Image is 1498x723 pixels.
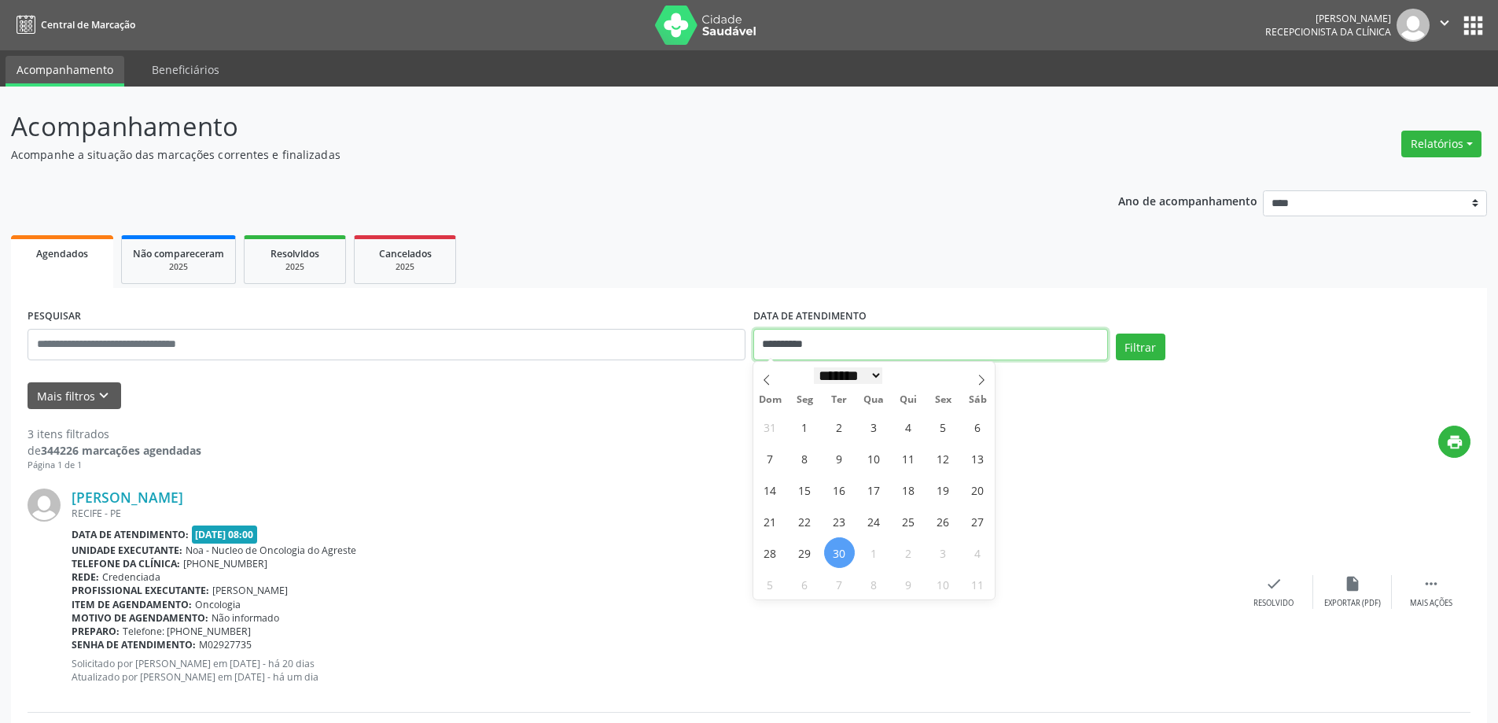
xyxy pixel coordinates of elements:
b: Senha de atendimento: [72,638,196,651]
span: Setembro 4, 2025 [893,411,924,442]
span: Setembro 8, 2025 [789,443,820,474]
span: Setembro 18, 2025 [893,474,924,505]
strong: 344226 marcações agendadas [41,443,201,458]
span: Qua [856,395,891,405]
span: Setembro 2, 2025 [824,411,855,442]
span: Seg [787,395,822,405]
div: 2025 [133,261,224,273]
span: Setembro 26, 2025 [928,506,959,537]
p: Acompanhe a situação das marcações correntes e finalizadas [11,146,1044,163]
button: apps [1459,12,1487,39]
span: Central de Marcação [41,18,135,31]
span: Telefone: [PHONE_NUMBER] [123,625,251,638]
span: Setembro 29, 2025 [789,537,820,568]
i: insert_drive_file [1344,575,1361,592]
span: Setembro 23, 2025 [824,506,855,537]
a: Acompanhamento [6,56,124,87]
span: Setembro 13, 2025 [962,443,993,474]
b: Telefone da clínica: [72,557,180,570]
span: Não informado [212,611,279,625]
span: Setembro 28, 2025 [755,537,786,568]
span: Noa - Nucleo de Oncologia do Agreste [186,544,356,557]
input: Year [882,367,934,384]
span: Credenciada [102,570,160,584]
div: de [28,442,201,459]
span: Outubro 9, 2025 [893,569,924,599]
span: Agendados [36,247,88,260]
div: Mais ações [1410,598,1452,609]
span: [DATE] 08:00 [192,526,258,544]
label: PESQUISAR [28,304,81,329]
span: Outubro 1, 2025 [859,537,889,568]
div: Exportar (PDF) [1324,598,1381,609]
span: [PHONE_NUMBER] [183,557,267,570]
span: M02927735 [199,638,252,651]
i: keyboard_arrow_down [95,387,112,404]
b: Preparo: [72,625,120,638]
span: Sex [926,395,960,405]
span: Ter [822,395,856,405]
span: Outubro 4, 2025 [962,537,993,568]
span: [PERSON_NAME] [212,584,288,597]
p: Solicitado por [PERSON_NAME] em [DATE] - há 20 dias Atualizado por [PERSON_NAME] em [DATE] - há u... [72,657,1235,684]
span: Setembro 24, 2025 [859,506,889,537]
span: Outubro 10, 2025 [928,569,959,599]
span: Setembro 17, 2025 [859,474,889,505]
span: Outubro 7, 2025 [824,569,855,599]
img: img [28,489,61,522]
a: Central de Marcação [11,12,135,38]
span: Resolvidos [271,247,319,260]
button:  [1430,9,1459,42]
span: Recepcionista da clínica [1265,25,1391,39]
div: 2025 [366,261,444,273]
span: Setembro 7, 2025 [755,443,786,474]
img: img [1397,9,1430,42]
b: Item de agendamento: [72,598,192,611]
i: print [1446,433,1463,451]
button: Relatórios [1401,131,1481,157]
span: Setembro 15, 2025 [789,474,820,505]
span: Setembro 5, 2025 [928,411,959,442]
button: Filtrar [1116,334,1165,360]
b: Motivo de agendamento: [72,611,208,625]
span: Outubro 5, 2025 [755,569,786,599]
b: Rede: [72,570,99,584]
label: DATA DE ATENDIMENTO [753,304,867,329]
span: Outubro 2, 2025 [893,537,924,568]
span: Qui [891,395,926,405]
button: Mais filtroskeyboard_arrow_down [28,382,121,410]
span: Setembro 12, 2025 [928,443,959,474]
span: Setembro 25, 2025 [893,506,924,537]
span: Setembro 9, 2025 [824,443,855,474]
div: Página 1 de 1 [28,459,201,472]
span: Setembro 1, 2025 [789,411,820,442]
span: Setembro 21, 2025 [755,506,786,537]
span: Outubro 8, 2025 [859,569,889,599]
button: print [1438,426,1470,458]
a: Beneficiários [141,56,230,83]
span: Outubro 3, 2025 [928,537,959,568]
p: Ano de acompanhamento [1118,190,1257,210]
span: Dom [753,395,788,405]
span: Oncologia [195,598,241,611]
span: Setembro 19, 2025 [928,474,959,505]
b: Data de atendimento: [72,528,189,541]
span: Setembro 3, 2025 [859,411,889,442]
div: RECIFE - PE [72,507,1235,520]
span: Setembro 10, 2025 [859,443,889,474]
span: Setembro 6, 2025 [962,411,993,442]
span: Setembro 30, 2025 [824,537,855,568]
span: Setembro 14, 2025 [755,474,786,505]
a: [PERSON_NAME] [72,489,183,506]
b: Profissional executante: [72,584,209,597]
div: Resolvido [1253,598,1294,609]
span: Setembro 16, 2025 [824,474,855,505]
span: Sáb [960,395,995,405]
i: check [1265,575,1283,592]
p: Acompanhamento [11,107,1044,146]
span: Não compareceram [133,247,224,260]
span: Setembro 11, 2025 [893,443,924,474]
i:  [1423,575,1440,592]
span: Cancelados [379,247,432,260]
i:  [1436,14,1453,31]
